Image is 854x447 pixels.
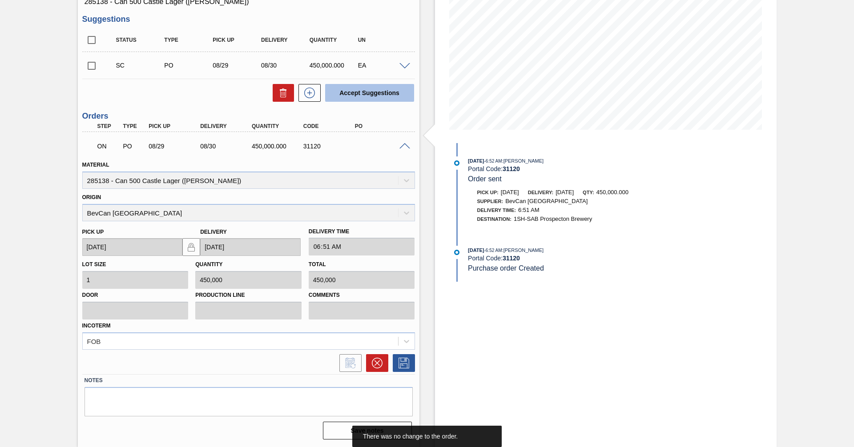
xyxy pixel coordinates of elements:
span: Destination: [477,216,512,222]
div: 31120 [301,143,359,150]
input: mm/dd/yyyy [82,238,183,256]
div: 08/30/2025 [198,143,256,150]
div: EA [356,62,410,69]
span: 450,000.000 [596,189,628,196]
span: There was no change to the order. [363,433,458,440]
label: Incoterm [82,323,111,329]
label: Production Line [195,289,302,302]
div: Inform order change [335,354,362,372]
span: Order sent [468,175,502,183]
span: Qty: [583,190,594,195]
span: Delivery: [528,190,553,195]
div: Quantity [307,37,361,43]
label: Pick up [82,229,104,235]
div: Pick up [210,37,264,43]
span: BevCan [GEOGRAPHIC_DATA] [505,198,588,204]
div: Status [114,37,168,43]
span: Purchase order Created [468,264,544,272]
div: FOB [87,337,101,345]
div: Suggestion Created [114,62,168,69]
label: Delivery Time [309,225,415,238]
div: Type [121,123,147,129]
div: 450,000.000 [250,143,307,150]
div: Delivery [259,37,313,43]
div: 08/29/2025 [146,143,204,150]
label: Lot size [82,261,106,267]
span: 6:51 AM [518,207,540,213]
div: UN [356,37,410,43]
strong: 31120 [503,255,520,262]
span: : [PERSON_NAME] [502,158,544,164]
img: atual [454,250,459,255]
div: Purchase order [121,143,147,150]
div: 08/29/2025 [210,62,264,69]
label: Delivery [200,229,227,235]
span: Delivery Time : [477,208,516,213]
div: Purchase order [162,62,216,69]
label: Material [82,162,109,168]
span: : [PERSON_NAME] [502,247,544,253]
span: [DATE] [468,158,484,164]
div: Code [301,123,359,129]
label: Origin [82,194,101,200]
label: Notes [85,374,413,387]
h3: Suggestions [82,15,415,24]
div: Type [162,37,216,43]
button: Accept Suggestions [325,84,414,102]
div: 450,000.000 [307,62,361,69]
div: New suggestion [294,84,321,102]
div: Delivery [198,123,256,129]
div: Pick up [146,123,204,129]
span: [DATE] [556,189,574,196]
div: Delete Suggestions [268,84,294,102]
div: Save Order [388,354,415,372]
div: Quantity [250,123,307,129]
span: - 6:52 AM [484,159,502,164]
label: Quantity [195,261,222,267]
label: Total [309,261,326,267]
img: locked [186,242,197,252]
div: Portal Code: [468,255,679,262]
input: mm/dd/yyyy [200,238,301,256]
span: [DATE] [501,189,519,196]
button: locked [182,238,200,256]
span: Supplier: [477,199,504,204]
img: atual [454,160,459,166]
div: Negotiating Order [95,136,122,156]
span: 1SH-SAB Prospecton Brewery [514,216,592,222]
label: Comments [309,289,415,302]
div: Accept Suggestions [321,83,415,103]
button: Save notes [323,422,412,439]
div: Step [95,123,122,129]
label: Door [82,289,189,302]
div: PO [353,123,411,129]
strong: 31120 [503,165,520,172]
span: - 6:52 AM [484,248,502,253]
span: [DATE] [468,247,484,253]
div: 08/30/2025 [259,62,313,69]
p: ON [97,143,120,150]
div: Portal Code: [468,165,679,172]
h3: Orders [82,112,415,121]
span: Pick up: [477,190,499,195]
div: Cancel Order [362,354,388,372]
